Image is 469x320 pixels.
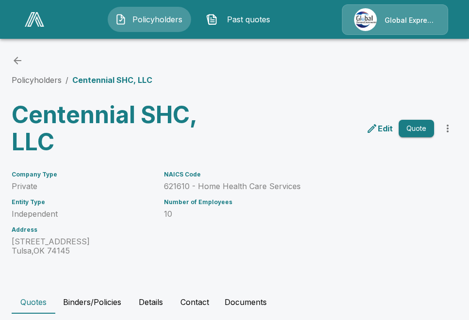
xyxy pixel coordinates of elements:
[378,123,393,134] p: Edit
[12,74,152,86] nav: breadcrumb
[12,290,457,314] div: policyholder tabs
[385,16,436,25] p: Global Express Underwriters
[164,209,381,219] p: 10
[173,290,217,314] button: Contact
[72,74,152,86] p: Centennial SHC, LLC
[354,8,377,31] img: Agency Icon
[108,7,191,32] button: Policyholders IconPolicyholders
[12,101,231,156] h3: Centennial SHC, LLC
[364,121,395,136] a: edit
[12,199,152,206] h6: Entity Type
[25,12,44,27] img: AA Logo
[164,182,381,191] p: 621610 - Home Health Care Services
[164,199,381,206] h6: Number of Employees
[342,4,448,35] a: Agency IconGlobal Express Underwriters
[164,171,381,178] h6: NAICS Code
[199,7,282,32] button: Past quotes IconPast quotes
[12,75,62,85] a: Policyholders
[399,120,434,138] button: Quote
[217,290,275,314] button: Documents
[206,14,218,25] img: Past quotes Icon
[12,182,152,191] p: Private
[12,171,152,178] h6: Company Type
[12,226,152,233] h6: Address
[12,209,152,219] p: Independent
[65,74,68,86] li: /
[12,237,152,256] p: [STREET_ADDRESS] Tulsa , OK 74145
[115,14,127,25] img: Policyholders Icon
[129,290,173,314] button: Details
[12,55,23,66] a: back
[55,290,129,314] button: Binders/Policies
[130,14,184,25] span: Policyholders
[222,14,275,25] span: Past quotes
[438,119,457,138] button: more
